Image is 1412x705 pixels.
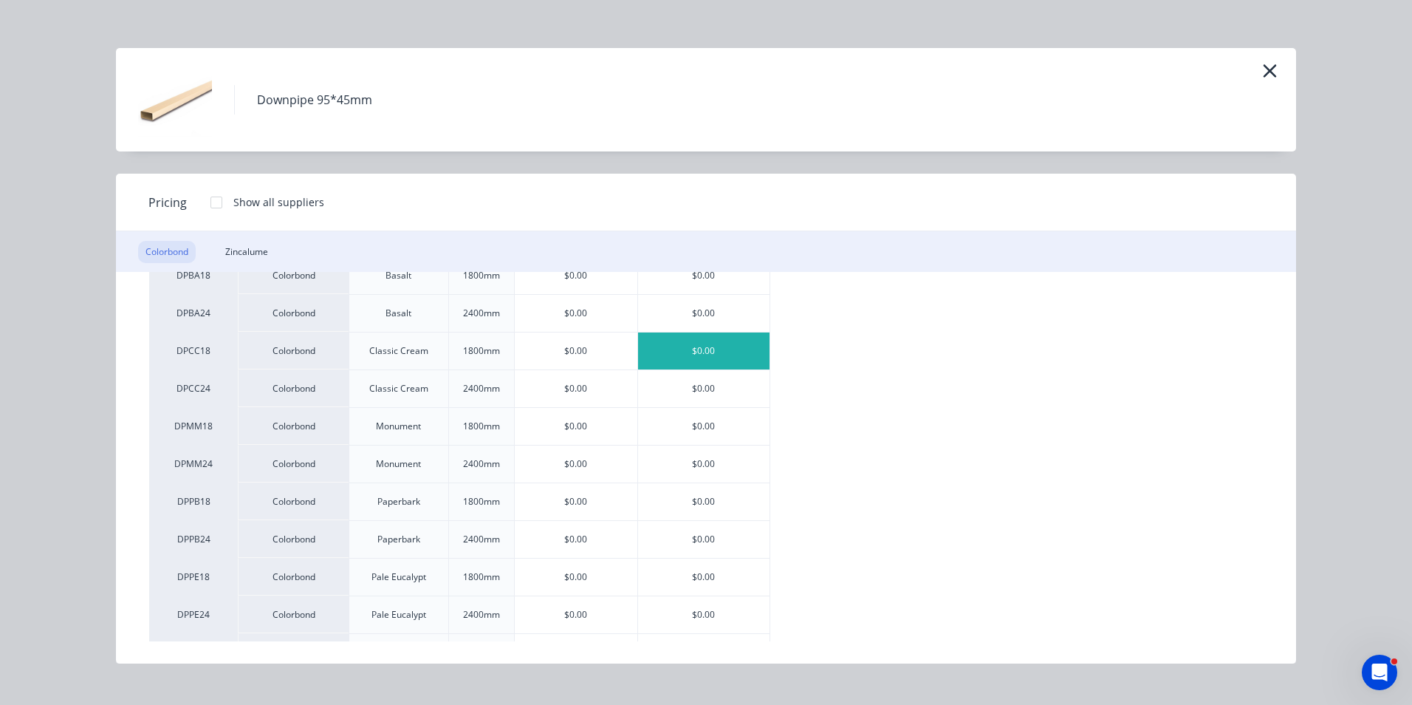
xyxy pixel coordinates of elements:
[149,596,238,633] div: DPPE24
[238,407,349,445] div: Colorbond
[238,520,349,558] div: Colorbond
[148,194,187,211] span: Pricing
[463,344,500,358] div: 1800mm
[515,559,637,596] div: $0.00
[369,344,428,358] div: Classic Cream
[638,559,770,596] div: $0.00
[376,420,421,433] div: Monument
[515,295,637,332] div: $0.00
[218,241,275,263] div: Zincalume
[638,370,770,407] div: $0.00
[463,382,500,395] div: 2400mm
[515,370,637,407] div: $0.00
[385,307,411,320] div: Basalt
[238,369,349,407] div: Colorbond
[149,407,238,445] div: DPMM18
[638,446,770,483] div: $0.00
[238,596,349,633] div: Colorbond
[638,634,770,671] div: $0.00
[371,571,426,584] div: Pale Eucalypt
[638,521,770,558] div: $0.00
[463,608,500,621] div: 2400mm
[638,483,770,520] div: $0.00
[149,369,238,407] div: DPCC24
[638,295,770,332] div: $0.00
[463,307,500,320] div: 2400mm
[515,521,637,558] div: $0.00
[149,256,238,294] div: DPBA18
[149,332,238,369] div: DPCC18
[238,483,349,520] div: Colorbond
[371,608,426,621] div: Pale Eucalypt
[377,533,420,546] div: Paperbark
[238,332,349,369] div: Colorbond
[463,533,500,546] div: 2400mm
[515,596,637,633] div: $0.00
[515,483,637,520] div: $0.00
[463,420,500,433] div: 1800mm
[376,457,421,471] div: Monument
[638,257,770,294] div: $0.00
[638,596,770,633] div: $0.00
[238,256,349,294] div: Colorbond
[238,294,349,332] div: Colorbond
[149,558,238,596] div: DPPE18
[515,634,637,671] div: $0.00
[138,241,196,263] div: Colorbond
[515,333,637,369] div: $0.00
[385,269,411,282] div: Basalt
[238,633,349,671] div: Colorbond
[149,520,238,558] div: DPPB24
[257,91,372,109] div: Downpipe 95*45mm
[515,446,637,483] div: $0.00
[515,257,637,294] div: $0.00
[515,408,637,445] div: $0.00
[149,633,238,671] div: DPWG18
[238,558,349,596] div: Colorbond
[1362,655,1397,690] iframe: Intercom live chat
[138,63,212,137] img: Downpipe 95*45mm
[463,495,500,508] div: 1800mm
[377,495,420,508] div: Paperbark
[233,194,324,210] div: Show all suppliers
[149,445,238,483] div: DPMM24
[369,382,428,395] div: Classic Cream
[463,269,500,282] div: 1800mm
[149,294,238,332] div: DPBA24
[638,408,770,445] div: $0.00
[238,445,349,483] div: Colorbond
[149,483,238,520] div: DPPB18
[463,571,500,584] div: 1800mm
[638,333,770,369] div: $0.00
[463,457,500,471] div: 2400mm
